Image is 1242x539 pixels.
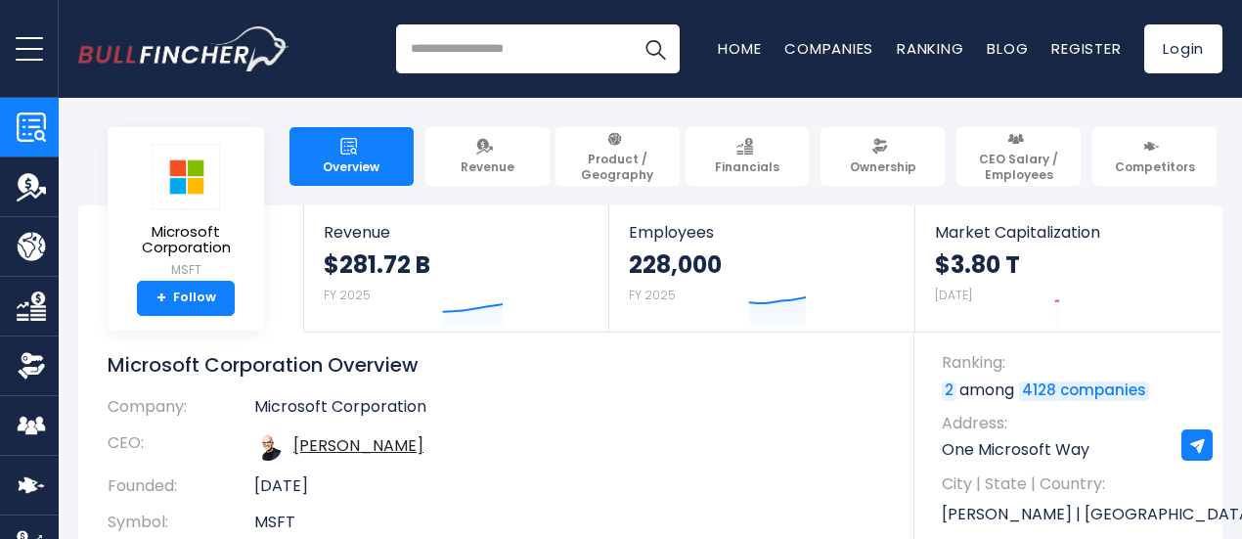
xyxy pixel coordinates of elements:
[78,26,289,71] img: Bullfincher logo
[935,249,1020,280] strong: $3.80 T
[254,469,885,505] td: [DATE]
[821,127,945,186] a: Ownership
[1144,24,1222,73] a: Login
[108,469,254,505] th: Founded:
[965,152,1072,182] span: CEO Salary / Employees
[935,287,972,303] small: [DATE]
[78,26,288,71] a: Go to homepage
[425,127,550,186] a: Revenue
[122,143,249,281] a: Microsoft Corporation MSFT
[935,223,1201,242] span: Market Capitalization
[254,397,885,426] td: Microsoft Corporation
[324,287,371,303] small: FY 2025
[564,152,671,182] span: Product / Geography
[718,38,761,59] a: Home
[17,351,46,381] img: Ownership
[942,352,1203,374] span: Ranking:
[324,223,589,242] span: Revenue
[942,473,1203,495] span: City | State | Country:
[323,159,379,175] span: Overview
[123,261,248,279] small: MSFT
[1019,382,1149,401] a: 4128 companies
[108,426,254,469] th: CEO:
[897,38,963,59] a: Ranking
[1051,38,1121,59] a: Register
[108,397,254,426] th: Company:
[304,205,608,332] a: Revenue $281.72 B FY 2025
[1092,127,1217,186] a: Competitors
[629,223,894,242] span: Employees
[629,249,722,280] strong: 228,000
[1115,159,1195,175] span: Competitors
[108,352,885,378] h1: Microsoft Corporation Overview
[629,287,676,303] small: FY 2025
[156,290,166,307] strong: +
[942,382,956,401] a: 2
[686,127,810,186] a: Financials
[956,127,1081,186] a: CEO Salary / Employees
[555,127,680,186] a: Product / Geography
[123,224,248,256] span: Microsoft Corporation
[293,434,423,457] a: ceo
[461,159,514,175] span: Revenue
[987,38,1028,59] a: Blog
[715,159,779,175] span: Financials
[942,439,1203,461] p: One Microsoft Way
[631,24,680,73] button: Search
[289,127,414,186] a: Overview
[850,159,916,175] span: Ownership
[915,205,1220,332] a: Market Capitalization $3.80 T [DATE]
[784,38,873,59] a: Companies
[137,281,235,316] a: +Follow
[254,433,282,461] img: satya-nadella.jpg
[609,205,913,332] a: Employees 228,000 FY 2025
[942,500,1203,529] p: [PERSON_NAME] | [GEOGRAPHIC_DATA] | US
[324,249,430,280] strong: $281.72 B
[942,380,1203,401] p: among
[942,413,1203,434] span: Address:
